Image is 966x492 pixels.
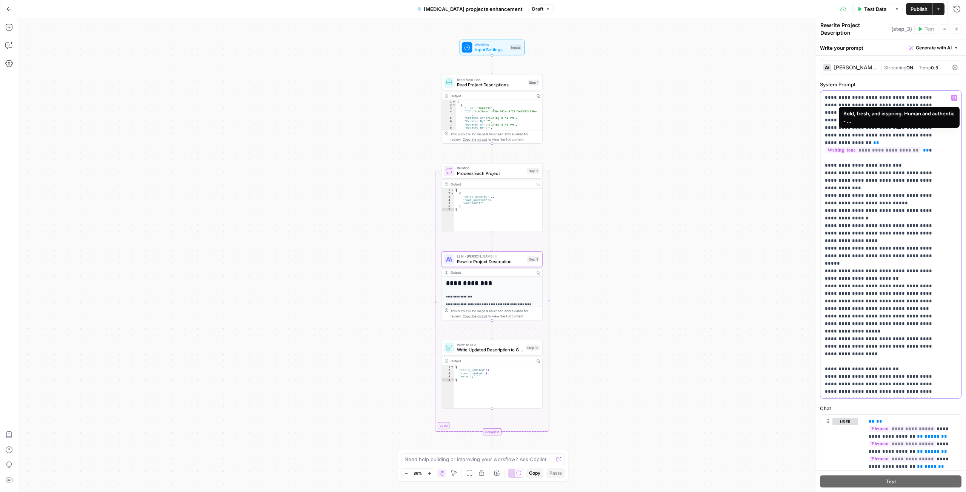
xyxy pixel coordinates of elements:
div: Step 2 [527,168,540,174]
div: 6 [442,205,454,208]
span: | [913,63,919,71]
button: Publish [906,3,932,15]
div: WorkflowInput SettingsInputs [441,40,542,55]
div: Step 13 [526,345,540,351]
span: 0.5 [931,65,938,71]
span: Toggle code folding, rows 1 through 5 [451,365,454,369]
span: Test Data [864,5,886,13]
span: ON [906,65,913,71]
span: Rewrite Project Description [457,258,525,265]
span: Toggle code folding, rows 1 through 7 [451,189,454,192]
button: user [832,418,858,425]
div: Output [451,93,532,98]
span: Read from Grid [457,77,525,82]
span: Streaming [884,65,906,71]
div: 2 [442,103,456,107]
span: Workflow [475,42,507,47]
div: 5 [442,201,454,205]
span: Copy the output [463,138,487,141]
div: 2 [442,368,454,372]
div: Write to GridWrite Updated Description to GridStep 13Output{ "cells_updated":1, "rows_updated":1,... [441,340,542,409]
div: 3 [442,372,454,375]
button: [MEDICAL_DATA] propjects enhancement [412,3,527,15]
div: 1 [442,100,456,103]
span: LLM · [PERSON_NAME] 4 [457,254,525,259]
div: 8 [442,126,456,129]
span: Generate with AI [916,44,952,51]
span: Draft [532,6,543,12]
div: 5 [442,378,454,382]
span: Write to Grid [457,342,523,347]
span: Paste [549,470,562,477]
div: This output is too large & has been abbreviated for review. to view the full content. [451,308,540,319]
g: Edge from start to step_1 [491,55,493,74]
span: Temp [919,65,931,71]
div: 3 [442,195,454,198]
span: Test [886,478,896,485]
div: 1 [442,189,454,192]
div: Read from GridRead Project DescriptionsStep 1Output[ { "__id":"7883032", "ID":"4bd16aec-b75b-441e... [441,75,542,144]
div: LoopIterationProcess Each ProjectStep 2Output[ { "cells_updated":1, "rows_updated":1, "warning":"... [441,163,542,232]
label: Chat [820,405,961,412]
button: Draft [529,4,554,14]
div: Bold, fresh, and inspiring. Human and authentic - ... [843,110,955,125]
span: [MEDICAL_DATA] propjects enhancement [424,5,523,13]
span: Toggle code folding, rows 2 through 6 [451,192,454,195]
div: This output is too large & has been abbreviated for review. to view the full content. [451,132,540,142]
div: Step 3 [527,256,540,262]
span: Copy the output [463,314,487,318]
span: Publish [911,5,928,13]
button: Test [820,475,961,487]
textarea: Rewrite Project Description [820,21,889,37]
div: Output [451,182,532,187]
div: 3 [442,107,456,110]
label: System Prompt [820,81,961,88]
g: Edge from step_1 to step_2 [491,144,493,162]
span: Toggle code folding, rows 1 through 13 [452,100,455,103]
div: Complete [441,428,542,435]
span: Process Each Project [457,170,525,176]
button: Copy [526,468,543,478]
button: Generate with AI [906,43,961,53]
button: Paste [546,468,565,478]
span: ( step_3 ) [891,25,912,33]
span: Write Updated Description to Grid [457,347,523,353]
button: Test [914,24,937,34]
div: Output [451,359,532,364]
div: Output [451,270,532,275]
span: Iteration [457,166,525,171]
span: 86% [414,470,422,476]
div: 5 [442,116,456,120]
span: Toggle code folding, rows 2 through 12 [452,103,455,107]
div: 7 [442,208,454,212]
div: [PERSON_NAME] 4 [834,65,877,70]
span: Copy [529,470,540,477]
div: Complete [483,428,501,435]
g: Edge from step_3 to step_13 [491,320,493,339]
div: 4 [442,198,454,202]
div: 7 [442,123,456,126]
button: Test Data [852,3,891,15]
div: Write your prompt [815,40,966,55]
div: 4 [442,110,456,116]
div: 6 [442,120,456,123]
div: Step 1 [528,80,540,86]
g: Edge from step_2-iteration-end to end [491,435,493,454]
div: Inputs [510,44,522,51]
span: Input Settings [475,46,507,53]
span: | [880,63,884,71]
g: Edge from step_2 to step_3 [491,232,493,251]
div: 2 [442,192,454,195]
div: 1 [442,365,454,369]
span: Read Project Descriptions [457,81,525,88]
div: 4 [442,375,454,378]
span: Test [924,26,934,32]
div: 9 [442,129,456,133]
